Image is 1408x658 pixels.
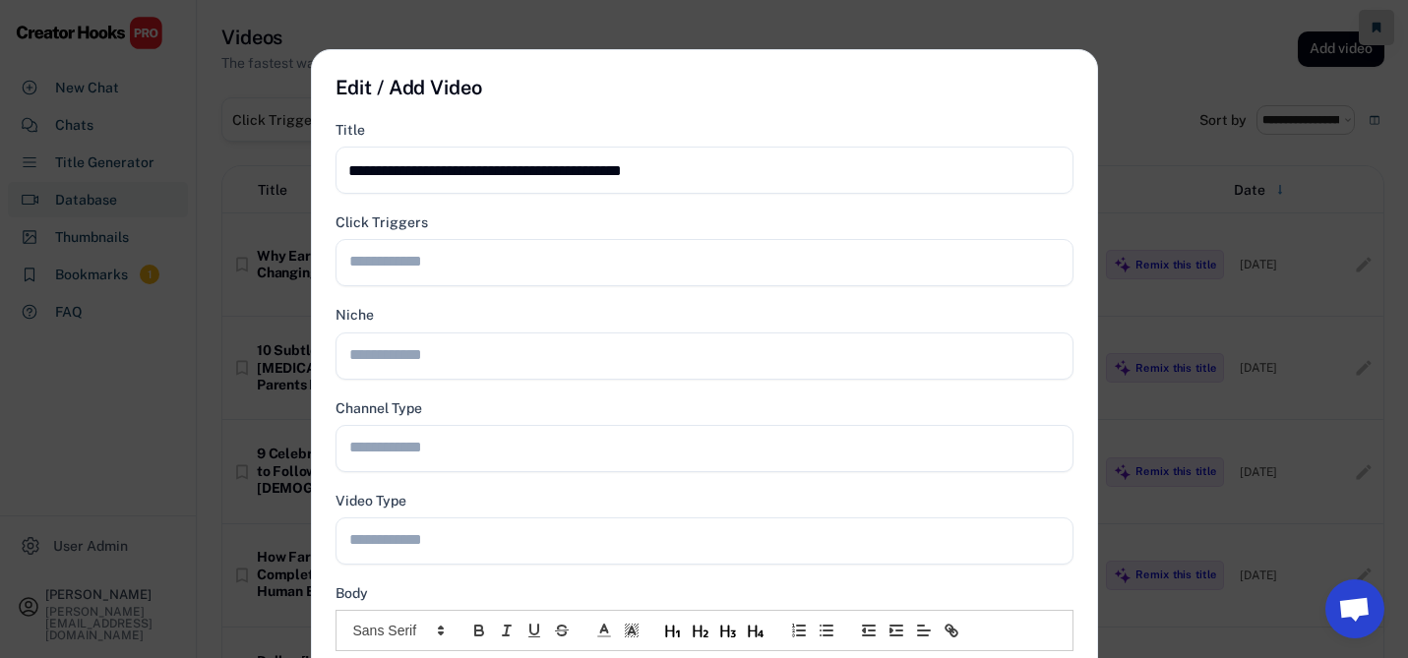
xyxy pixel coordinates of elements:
[336,399,422,417] div: Channel Type
[1325,579,1384,638] a: Open chat
[336,213,428,231] div: Click Triggers
[336,306,374,324] div: Niche
[336,121,365,139] div: Title
[336,492,406,509] div: Video Type
[336,74,482,101] h4: Edit / Add Video
[336,584,368,602] div: Body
